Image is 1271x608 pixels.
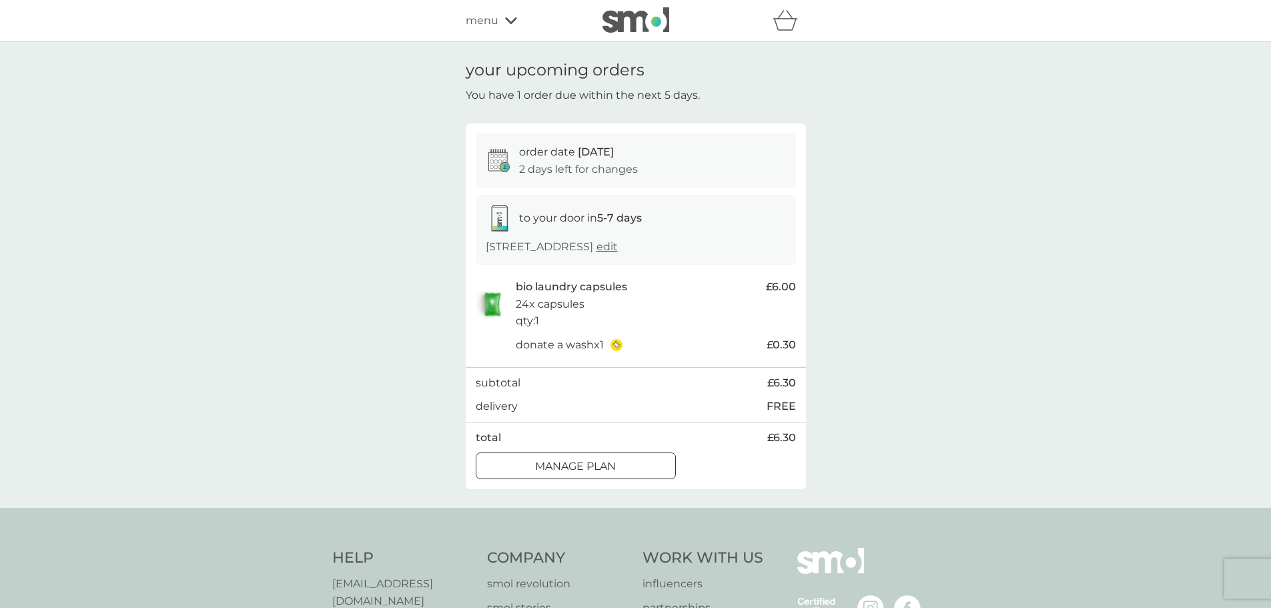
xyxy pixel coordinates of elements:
a: influencers [643,575,763,593]
p: qty : 1 [516,312,539,330]
button: Manage plan [476,452,676,479]
h4: Help [332,548,474,569]
span: £0.30 [767,336,796,354]
p: bio laundry capsules [516,278,627,296]
span: £6.30 [767,429,796,446]
strong: 5-7 days [597,212,642,224]
p: order date [519,143,614,161]
p: donate a wash x 1 [516,336,604,354]
p: Manage plan [535,458,616,475]
h4: Work With Us [643,548,763,569]
p: You have 1 order due within the next 5 days. [466,87,700,104]
span: [DATE] [578,145,614,158]
p: subtotal [476,374,520,392]
span: menu [466,12,498,29]
span: £6.00 [766,278,796,296]
p: 2 days left for changes [519,161,638,178]
p: delivery [476,398,518,415]
p: FREE [767,398,796,415]
img: smol [602,7,669,33]
span: to your door in [519,212,642,224]
p: total [476,429,501,446]
img: smol [797,548,864,593]
a: smol revolution [487,575,629,593]
a: edit [596,240,618,253]
h1: your upcoming orders [466,61,645,80]
h4: Company [487,548,629,569]
p: [STREET_ADDRESS] [486,238,618,256]
p: 24x capsules [516,296,584,313]
div: basket [773,7,806,34]
span: £6.30 [767,374,796,392]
